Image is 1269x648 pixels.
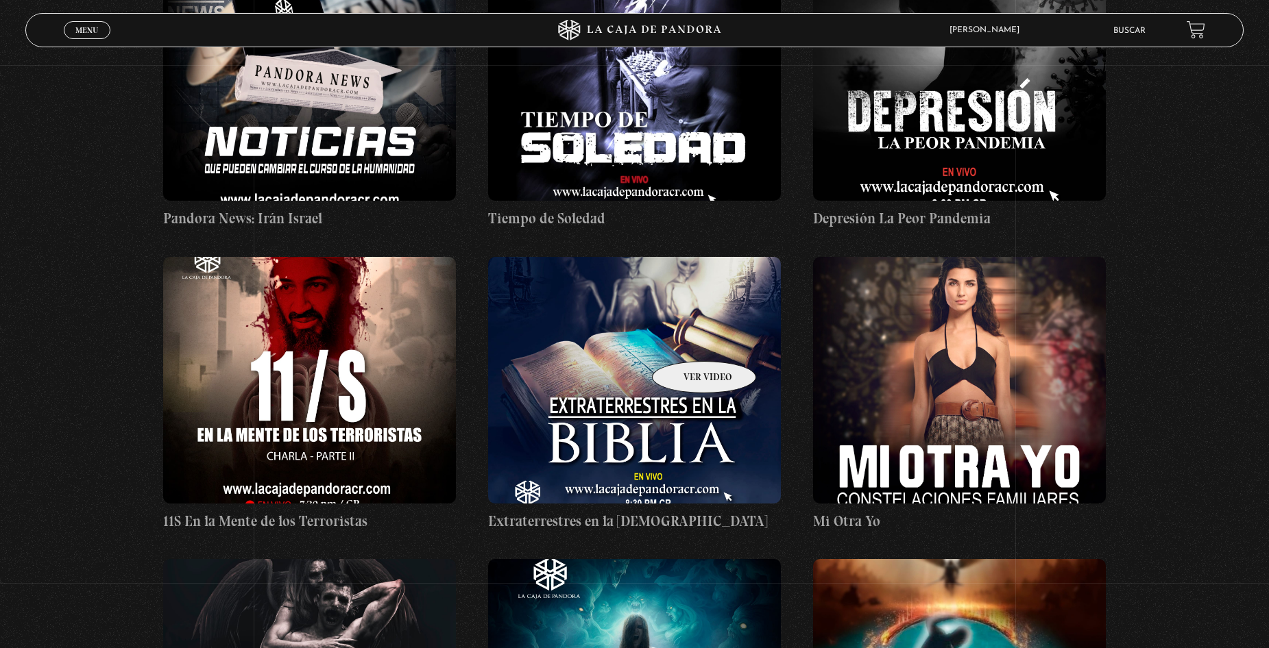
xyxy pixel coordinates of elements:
[163,257,455,532] a: 11S En la Mente de los Terroristas
[813,208,1105,229] h4: Depresión La Peor Pandemia
[943,26,1033,34] span: [PERSON_NAME]
[71,38,103,47] span: Cerrar
[813,257,1105,532] a: Mi Otra Yo
[813,510,1105,532] h4: Mi Otra Yo
[1187,21,1205,39] a: View your shopping cart
[75,26,98,34] span: Menu
[163,208,455,229] h4: Pandora News: Irán Israel
[488,208,780,229] h4: Tiempo de Soledad
[488,257,780,532] a: Extraterrestres en la [DEMOGRAPHIC_DATA]
[488,510,780,532] h4: Extraterrestres en la [DEMOGRAPHIC_DATA]
[1113,27,1146,35] a: Buscar
[163,510,455,532] h4: 11S En la Mente de los Terroristas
